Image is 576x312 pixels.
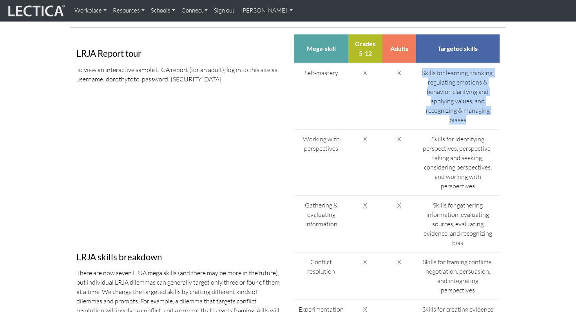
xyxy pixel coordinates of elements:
[382,63,416,130] td: X
[348,63,382,130] td: X
[6,4,65,18] img: lecticalive
[348,129,382,195] td: X
[348,195,382,252] td: X
[416,195,500,252] td: Skills for gathering information, evaluating sources, evaluating evidence, and recognizing bias
[71,3,110,18] a: Workplace
[348,34,382,63] th: Grades 5-12
[294,252,348,299] td: Conflict resolution
[294,34,348,63] th: Mega-skill
[382,129,416,195] td: X
[76,65,282,84] p: To view an interactive sample LRJA report (for an adult), log in to this site as username: doroth...
[211,3,237,18] a: Sign out
[416,63,500,130] td: Skills for learning, thinking, regulating emotions & behavior, clarifying and applying values, an...
[382,195,416,252] td: X
[110,3,148,18] a: Resources
[178,3,211,18] a: Connect
[294,195,348,252] td: Gathering & evaluating information
[294,63,348,130] td: Self-mastery
[416,129,500,195] td: Skills for identifying perspectives, perspective-taking and seeking, considering perspectives, an...
[416,34,500,63] th: Targeted skills
[294,129,348,195] td: Working with perspectives
[382,252,416,299] td: X
[348,252,382,299] td: X
[416,252,500,299] td: Skills for framing conflicts, negotiation, persuasion, and integrating perspectives
[148,3,178,18] a: Schools
[76,49,282,59] h3: LRJA Report tour
[76,252,282,262] h3: LRJA skills breakdown
[382,34,416,63] th: Adults
[237,3,296,18] a: [PERSON_NAME]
